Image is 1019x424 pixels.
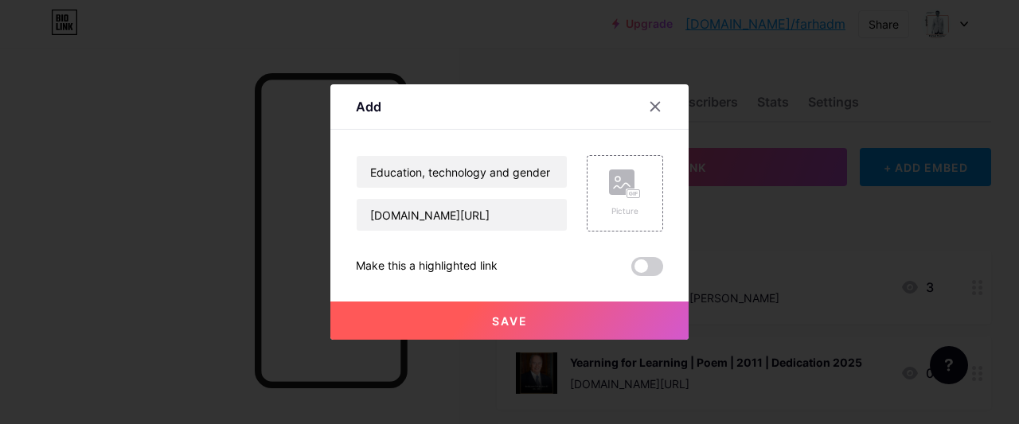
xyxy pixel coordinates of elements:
button: Save [330,301,689,340]
span: Save [492,314,528,328]
input: Title [357,156,567,188]
div: Add [356,97,381,116]
input: URL [357,199,567,231]
div: Picture [609,205,641,217]
div: Make this a highlighted link [356,257,498,276]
